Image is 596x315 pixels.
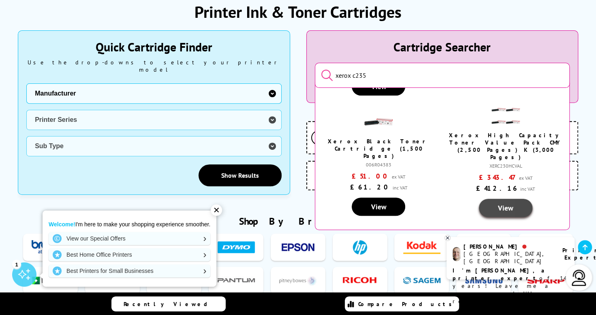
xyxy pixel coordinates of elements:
h1: Printer Ink & Toner Cartridges [194,1,402,22]
div: [PERSON_NAME] [464,243,552,250]
span: ex VAT [519,175,533,181]
a: View [479,199,532,217]
a: View [352,198,405,216]
div: Cartridge Searcher [315,39,570,55]
a: Show Results [199,164,282,186]
img: Pantum [218,273,255,288]
span: £51.00 [352,172,390,181]
img: Ricoh [341,273,378,288]
h2: Shop By Brand [18,215,578,228]
div: ✕ [211,204,222,216]
a: Best Home Office Printers [49,248,210,261]
span: Recently Viewed [124,300,216,308]
p: I'm here to make your shopping experience smoother. [49,221,210,228]
div: Why buy from us? [306,109,578,117]
div: Quick Cartridge Finder [26,39,281,55]
div: Use the drop-downs to select your printer model [26,59,281,73]
img: HP [341,240,378,255]
span: Compare Products [358,300,456,308]
input: Start typing the cartridge or printer's name... [315,63,570,88]
span: £412.16 [476,184,518,193]
img: user-headset-light.svg [571,270,587,286]
div: 006R04383 [321,162,436,168]
span: £343.47 [479,173,517,182]
span: £61.20 [350,183,390,192]
div: [GEOGRAPHIC_DATA], [GEOGRAPHIC_DATA] [464,250,552,265]
img: Xerox-C230-C235-HC-CMYK-Pack-Small.gif [491,102,520,130]
a: Recently Viewed [111,296,226,311]
img: Sagem [403,273,440,288]
a: Xerox High Capacity Toner Value Pack CMY (2,500 Pages) K (3,000 Pages) [449,132,562,161]
img: Pitney Bowes [279,273,316,288]
img: Kodak [403,240,440,255]
div: 1 [12,260,21,268]
b: I'm [PERSON_NAME], a printer expert [453,267,547,282]
span: ex VAT [392,174,406,180]
img: Epson [279,240,316,255]
img: Xerox-C230-C235-Std-BlackToner-Small.gif [364,108,393,136]
span: inc VAT [392,185,407,191]
a: Compare Products [345,296,459,311]
a: Xerox Black Toner Cartridge (1,500 Pages) [327,138,429,160]
a: View our Special Offers [49,232,210,245]
a: Best Printers for Small Businesses [49,264,210,277]
span: inc VAT [520,186,535,192]
img: Dymo [218,240,255,255]
img: ashley-livechat.png [453,247,460,261]
div: XERC230HCVAL [448,163,563,169]
strong: Welcome! [49,221,75,228]
p: of 14 years! Leave me a message and I'll respond ASAP [453,267,568,305]
img: Brother [32,240,69,255]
